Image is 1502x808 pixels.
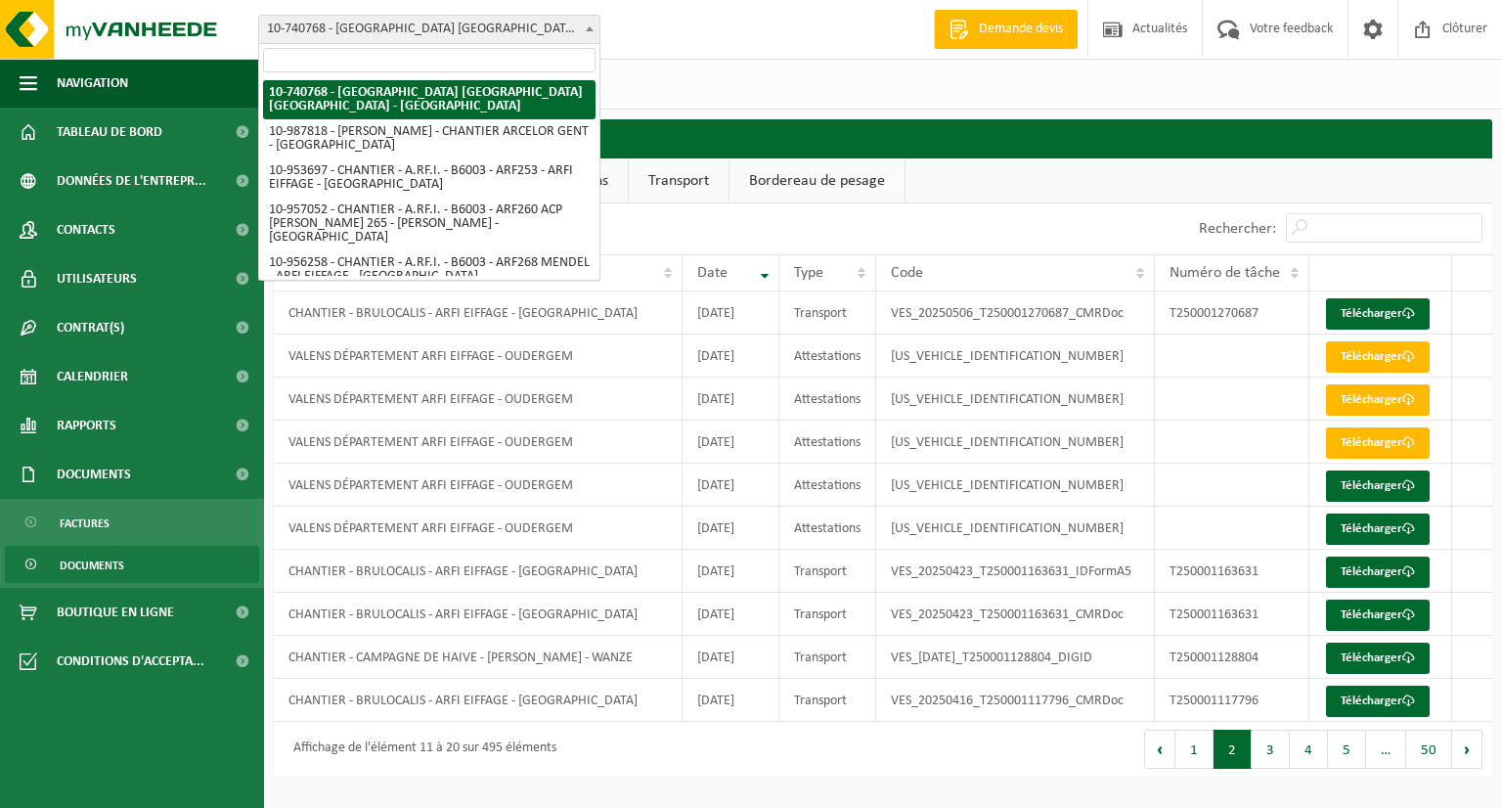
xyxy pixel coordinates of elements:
a: Télécharger [1326,471,1430,502]
td: VES_20250423_T250001163631_CMRDoc [876,593,1155,636]
td: Transport [779,550,876,593]
td: [DATE] [683,292,778,335]
span: Contrat(s) [57,303,124,352]
td: CHANTIER - BRULOCALIS - ARFI EIFFAGE - [GEOGRAPHIC_DATA] [274,593,683,636]
button: Next [1452,730,1482,769]
td: [US_VEHICLE_IDENTIFICATION_NUMBER] [876,421,1155,464]
td: [DATE] [683,636,778,679]
button: 3 [1252,730,1290,769]
td: VES_20250416_T250001117796_CMRDoc [876,679,1155,722]
li: 10-987818 - [PERSON_NAME] - CHANTIER ARCELOR GENT - [GEOGRAPHIC_DATA] [263,119,596,158]
td: Transport [779,593,876,636]
span: Données de l'entrepr... [57,157,206,205]
button: 5 [1328,730,1366,769]
a: Télécharger [1326,341,1430,373]
td: VALENS DÉPARTEMENT ARFI EIFFAGE - OUDERGEM [274,378,683,421]
td: [US_VEHICLE_IDENTIFICATION_NUMBER] [876,335,1155,378]
td: Attestations [779,378,876,421]
a: Télécharger [1326,600,1430,631]
td: VALENS DÉPARTEMENT ARFI EIFFAGE - OUDERGEM [274,335,683,378]
button: 2 [1214,730,1252,769]
span: Demande devis [974,20,1068,39]
td: CHANTIER - BRULOCALIS - ARFI EIFFAGE - [GEOGRAPHIC_DATA] [274,550,683,593]
a: Télécharger [1326,686,1430,717]
a: Télécharger [1326,298,1430,330]
td: Attestations [779,421,876,464]
td: CHANTIER - BRULOCALIS - ARFI EIFFAGE - [GEOGRAPHIC_DATA] [274,679,683,722]
td: [DATE] [683,507,778,550]
span: 10-740768 - VALENS DÉPARTEMENT ARFI EIFFAGE - OUDERGEM [258,15,600,44]
td: VALENS DÉPARTEMENT ARFI EIFFAGE - OUDERGEM [274,464,683,507]
span: Numéro de tâche [1170,265,1280,281]
td: [DATE] [683,550,778,593]
td: VALENS DÉPARTEMENT ARFI EIFFAGE - OUDERGEM [274,421,683,464]
button: Previous [1144,730,1175,769]
li: 10-953697 - CHANTIER - A.RF.I. - B6003 - ARF253 - ARFI EIFFAGE - [GEOGRAPHIC_DATA] [263,158,596,198]
a: Demande devis [934,10,1078,49]
td: [DATE] [683,464,778,507]
a: Documents [5,546,259,583]
td: VES_20250423_T250001163631_IDFormA5 [876,550,1155,593]
span: Utilisateurs [57,254,137,303]
td: CHANTIER - CAMPAGNE DE HAIVE - [PERSON_NAME] - WANZE [274,636,683,679]
td: VES_20250506_T250001270687_CMRDoc [876,292,1155,335]
a: Factures [5,504,259,541]
span: Calendrier [57,352,128,401]
td: Transport [779,636,876,679]
span: … [1366,730,1406,769]
li: 10-740768 - [GEOGRAPHIC_DATA] [GEOGRAPHIC_DATA] [GEOGRAPHIC_DATA] - [GEOGRAPHIC_DATA] [263,80,596,119]
span: Boutique en ligne [57,588,174,637]
td: T250001117796 [1155,679,1308,722]
h2: Documents [274,119,1492,157]
td: Attestations [779,507,876,550]
a: Télécharger [1326,643,1430,674]
td: Attestations [779,335,876,378]
button: 4 [1290,730,1328,769]
a: Télécharger [1326,514,1430,545]
button: 50 [1406,730,1452,769]
td: [DATE] [683,335,778,378]
a: Télécharger [1326,427,1430,459]
li: 10-956258 - CHANTIER - A.RF.I. - B6003 - ARF268 MENDEL - ARFI EIFFAGE - [GEOGRAPHIC_DATA] [263,250,596,290]
td: [DATE] [683,679,778,722]
span: Conditions d'accepta... [57,637,204,686]
td: Transport [779,292,876,335]
div: Affichage de l'élément 11 à 20 sur 495 éléments [284,732,556,767]
span: Date [697,265,728,281]
td: VES_[DATE]_T250001128804_DIGID [876,636,1155,679]
td: T250001163631 [1155,593,1308,636]
a: Télécharger [1326,557,1430,588]
td: [US_VEHICLE_IDENTIFICATION_NUMBER] [876,378,1155,421]
a: Télécharger [1326,384,1430,416]
td: CHANTIER - BRULOCALIS - ARFI EIFFAGE - [GEOGRAPHIC_DATA] [274,292,683,335]
label: Rechercher: [1199,221,1276,237]
td: [US_VEHICLE_IDENTIFICATION_NUMBER] [876,464,1155,507]
span: 10-740768 - VALENS DÉPARTEMENT ARFI EIFFAGE - OUDERGEM [259,16,599,43]
td: [DATE] [683,378,778,421]
a: Transport [629,158,729,203]
span: Rapports [57,401,116,450]
span: Type [794,265,823,281]
span: Documents [57,450,131,499]
span: Code [891,265,923,281]
td: VALENS DÉPARTEMENT ARFI EIFFAGE - OUDERGEM [274,507,683,550]
button: 1 [1175,730,1214,769]
td: T250001163631 [1155,550,1308,593]
td: T250001270687 [1155,292,1308,335]
a: Bordereau de pesage [729,158,905,203]
td: [US_VEHICLE_IDENTIFICATION_NUMBER] [876,507,1155,550]
span: Tableau de bord [57,108,162,157]
li: 10-957052 - CHANTIER - A.RF.I. - B6003 - ARF260 ACP [PERSON_NAME] 265 - [PERSON_NAME] - [GEOGRAPH... [263,198,596,250]
span: Factures [60,505,110,542]
td: [DATE] [683,421,778,464]
span: Documents [60,547,124,584]
td: [DATE] [683,593,778,636]
span: Navigation [57,59,128,108]
span: Contacts [57,205,115,254]
td: Transport [779,679,876,722]
td: Attestations [779,464,876,507]
td: T250001128804 [1155,636,1308,679]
